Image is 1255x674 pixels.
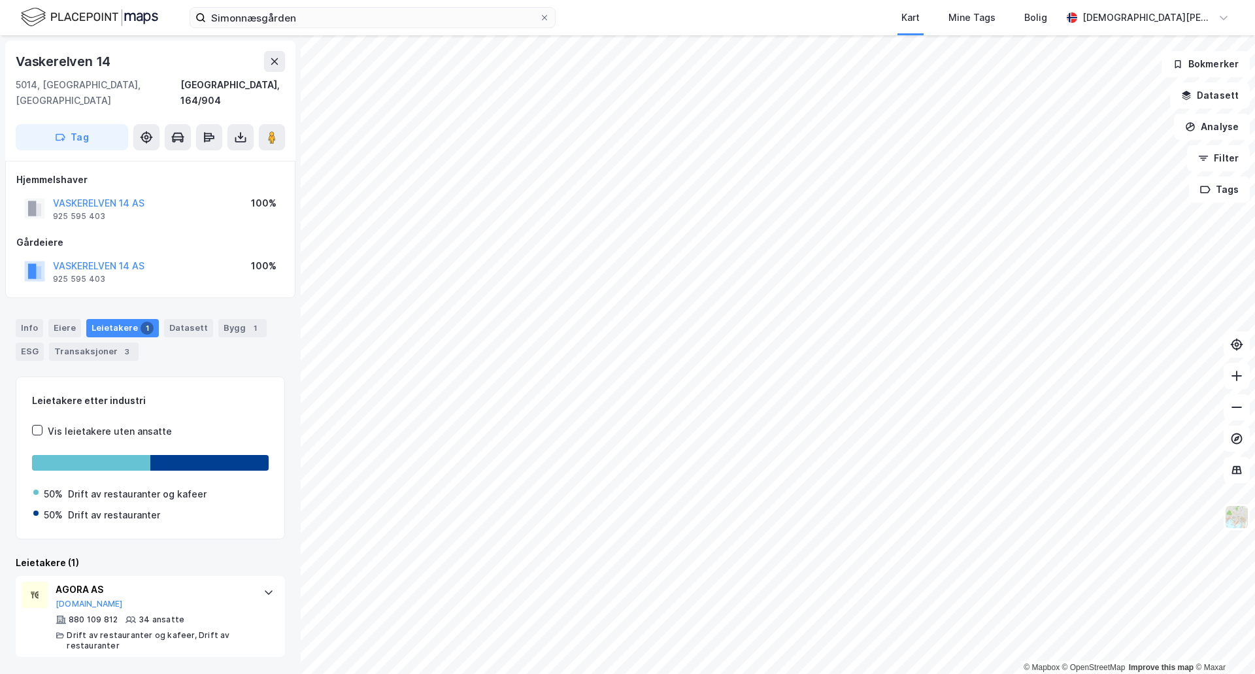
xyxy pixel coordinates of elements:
div: 100% [251,258,276,274]
div: 50% [44,507,63,523]
button: Tags [1189,177,1250,203]
div: Gårdeiere [16,235,284,250]
div: AGORA AS [56,582,250,598]
img: Z [1224,505,1249,530]
div: Drift av restauranter og kafeer, Drift av restauranter [67,630,250,651]
div: 50% [44,486,63,502]
button: Tag [16,124,128,150]
div: Bolig [1024,10,1047,25]
button: Filter [1187,145,1250,171]
a: Improve this map [1129,663,1194,672]
div: Vaskerelven 14 [16,51,113,72]
div: ESG [16,343,44,361]
div: Hjemmelshaver [16,172,284,188]
div: 880 109 812 [69,615,118,625]
button: [DOMAIN_NAME] [56,599,123,609]
div: Drift av restauranter [68,507,160,523]
div: 5014, [GEOGRAPHIC_DATA], [GEOGRAPHIC_DATA] [16,77,180,109]
div: 1 [248,322,261,335]
div: Leietakere etter industri [32,393,269,409]
div: 1 [141,322,154,335]
div: 3 [120,345,133,358]
div: 925 595 403 [53,274,105,284]
div: Bygg [218,319,267,337]
div: Transaksjoner [49,343,139,361]
div: [GEOGRAPHIC_DATA], 164/904 [180,77,285,109]
div: 100% [251,195,276,211]
img: logo.f888ab2527a4732fd821a326f86c7f29.svg [21,6,158,29]
iframe: Chat Widget [1190,611,1255,674]
button: Datasett [1170,82,1250,109]
div: Datasett [164,319,213,337]
div: 34 ansatte [139,615,184,625]
button: Bokmerker [1162,51,1250,77]
a: Mapbox [1024,663,1060,672]
div: Eiere [48,319,81,337]
a: OpenStreetMap [1062,663,1126,672]
div: Mine Tags [948,10,996,25]
div: Leietakere (1) [16,555,285,571]
div: Leietakere [86,319,159,337]
div: Info [16,319,43,337]
div: 925 595 403 [53,211,105,222]
div: Vis leietakere uten ansatte [48,424,172,439]
div: Kart [901,10,920,25]
div: [DEMOGRAPHIC_DATA][PERSON_NAME] [1082,10,1213,25]
div: Drift av restauranter og kafeer [68,486,207,502]
button: Analyse [1174,114,1250,140]
input: Søk på adresse, matrikkel, gårdeiere, leietakere eller personer [206,8,539,27]
div: Kontrollprogram for chat [1190,611,1255,674]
